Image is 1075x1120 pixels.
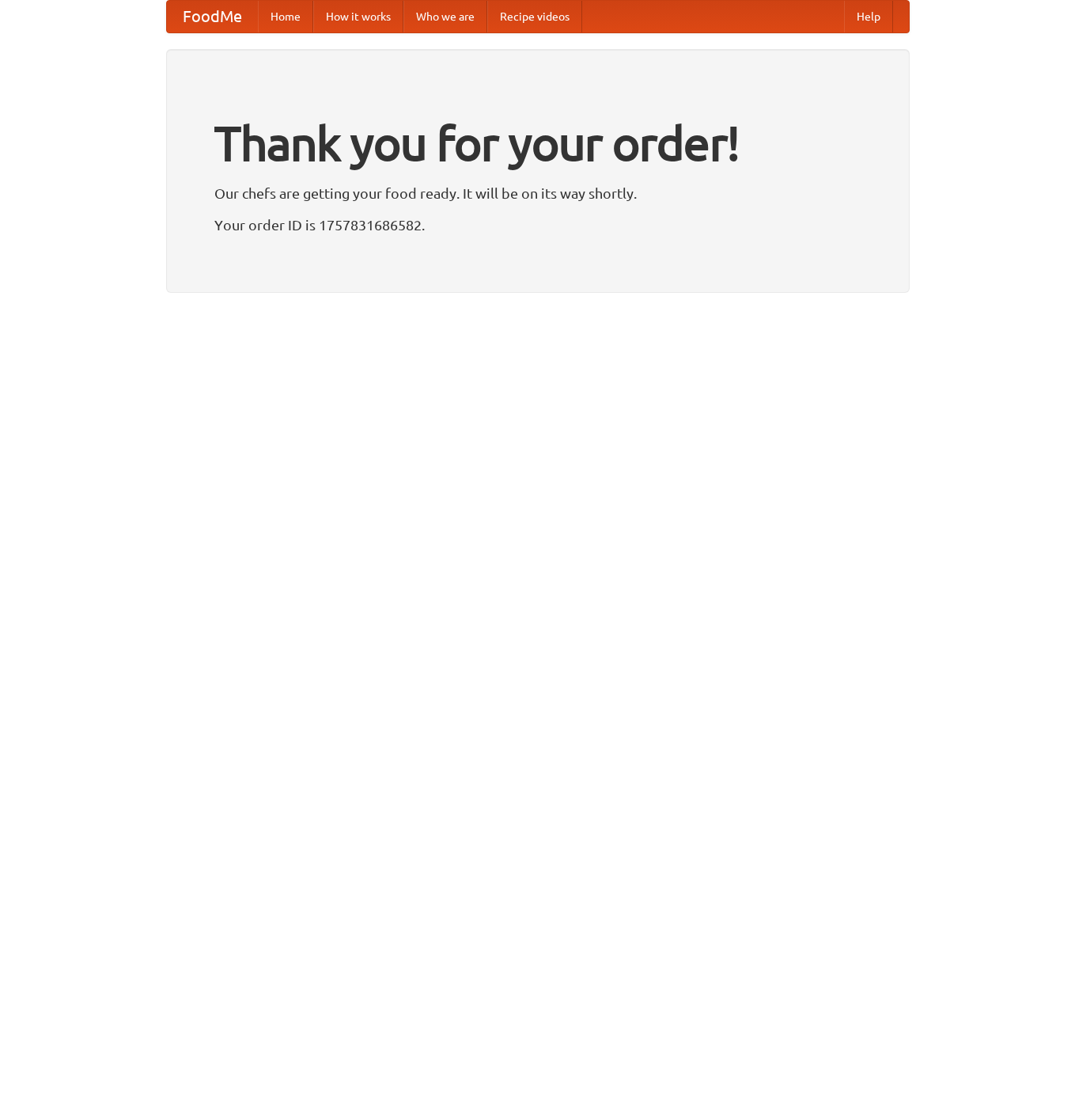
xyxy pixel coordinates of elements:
a: Home [258,1,313,32]
a: Help [844,1,893,32]
a: FoodMe [167,1,258,32]
a: Who we are [403,1,487,32]
a: Recipe videos [487,1,582,32]
p: Your order ID is 1757831686582. [214,213,861,237]
p: Our chefs are getting your food ready. It will be on its way shortly. [214,181,861,205]
a: How it works [313,1,403,32]
h1: Thank you for your order! [214,105,861,181]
